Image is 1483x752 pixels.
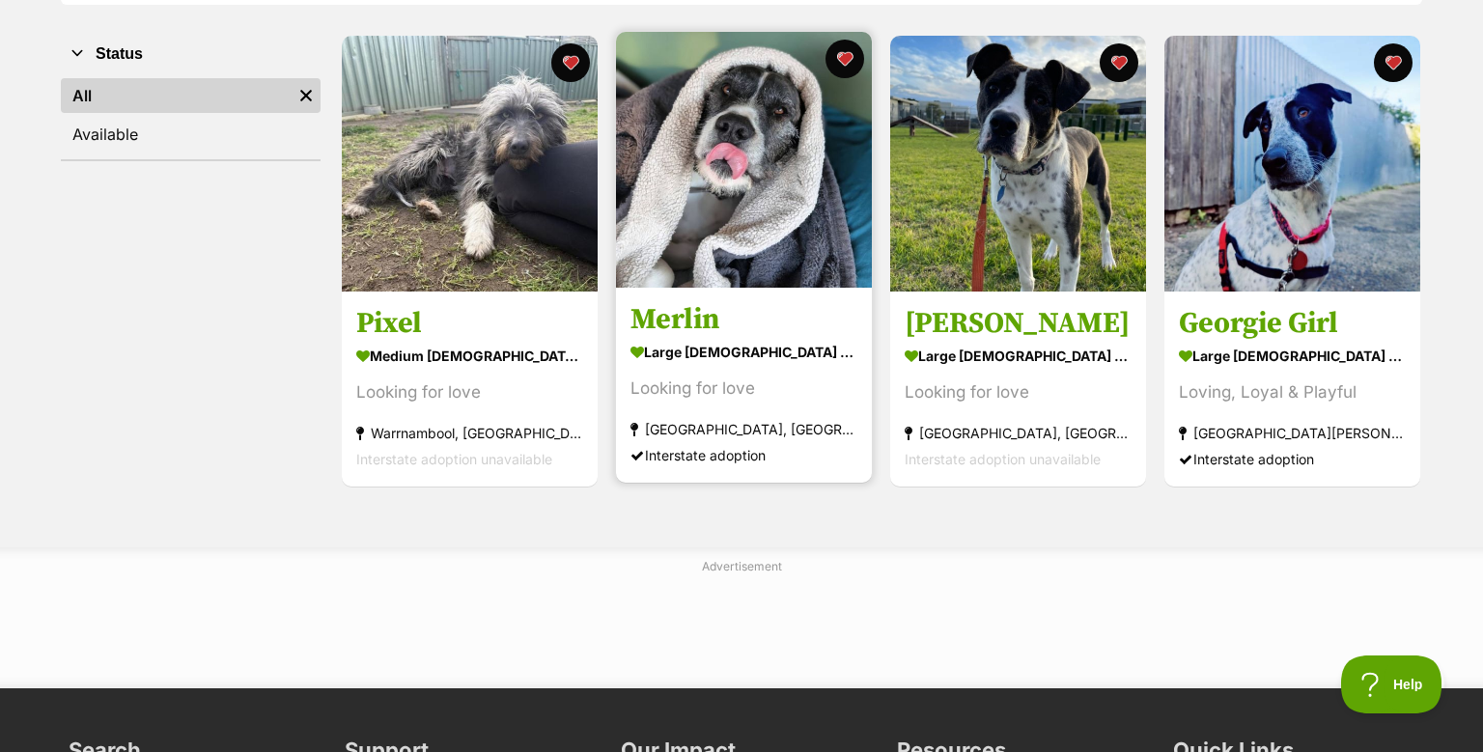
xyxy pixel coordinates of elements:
[1179,421,1406,447] div: [GEOGRAPHIC_DATA][PERSON_NAME][GEOGRAPHIC_DATA]
[616,288,872,484] a: Merlin large [DEMOGRAPHIC_DATA] Dog Looking for love [GEOGRAPHIC_DATA], [GEOGRAPHIC_DATA] Interst...
[630,339,857,367] div: large [DEMOGRAPHIC_DATA] Dog
[61,74,321,159] div: Status
[1164,36,1420,292] img: Georgie Girl
[616,32,872,288] img: Merlin
[890,36,1146,292] img: Lou
[1179,343,1406,371] div: large [DEMOGRAPHIC_DATA] Dog
[825,40,864,78] button: favourite
[1179,447,1406,473] div: Interstate adoption
[356,343,583,371] div: medium [DEMOGRAPHIC_DATA] Dog
[61,42,321,67] button: Status
[890,292,1146,487] a: [PERSON_NAME] large [DEMOGRAPHIC_DATA] Dog Looking for love [GEOGRAPHIC_DATA], [GEOGRAPHIC_DATA] ...
[356,380,583,406] div: Looking for love
[1374,43,1413,82] button: favourite
[630,417,857,443] div: [GEOGRAPHIC_DATA], [GEOGRAPHIC_DATA]
[905,343,1132,371] div: large [DEMOGRAPHIC_DATA] Dog
[551,43,590,82] button: favourite
[342,292,598,487] a: Pixel medium [DEMOGRAPHIC_DATA] Dog Looking for love Warrnambool, [GEOGRAPHIC_DATA] Interstate ad...
[61,117,321,152] a: Available
[356,306,583,343] h3: Pixel
[342,36,598,292] img: Pixel
[1179,380,1406,406] div: Loving, Loyal & Playful
[356,421,583,447] div: Warrnambool, [GEOGRAPHIC_DATA]
[630,302,857,339] h3: Merlin
[292,78,321,113] a: Remove filter
[1164,292,1420,487] a: Georgie Girl large [DEMOGRAPHIC_DATA] Dog Loving, Loyal & Playful [GEOGRAPHIC_DATA][PERSON_NAME][...
[630,376,857,403] div: Looking for love
[905,306,1132,343] h3: [PERSON_NAME]
[1179,306,1406,343] h3: Georgie Girl
[905,380,1132,406] div: Looking for love
[356,452,552,468] span: Interstate adoption unavailable
[61,78,292,113] a: All
[905,452,1101,468] span: Interstate adoption unavailable
[630,443,857,469] div: Interstate adoption
[1100,43,1138,82] button: favourite
[905,421,1132,447] div: [GEOGRAPHIC_DATA], [GEOGRAPHIC_DATA]
[1341,655,1444,713] iframe: Help Scout Beacon - Open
